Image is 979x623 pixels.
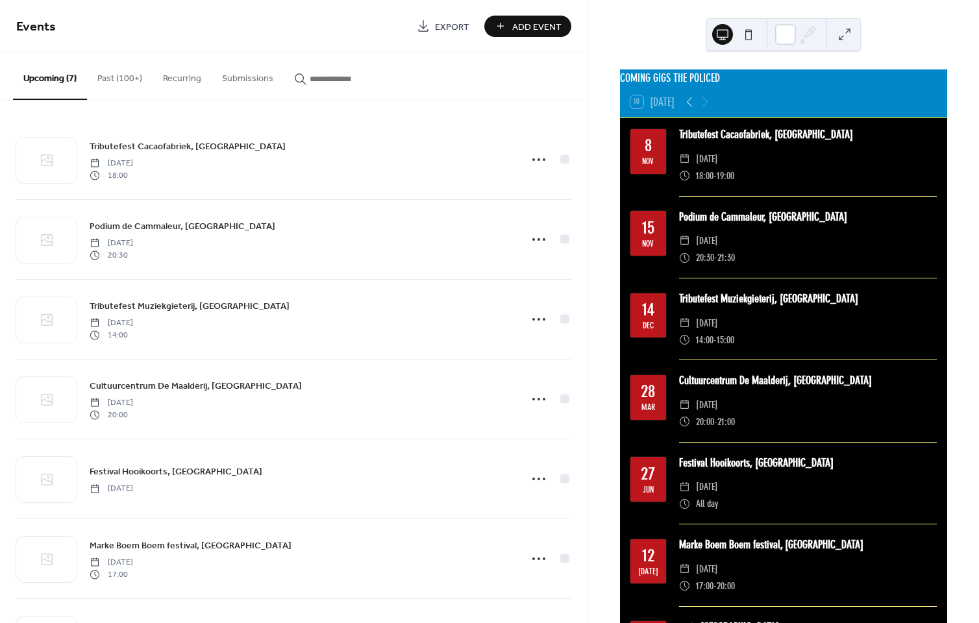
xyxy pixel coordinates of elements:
[641,382,655,400] div: 28
[90,539,291,553] span: Marke Boem Boem festival, [GEOGRAPHIC_DATA]
[696,167,713,184] span: 18:00
[696,315,718,332] span: [DATE]
[642,239,654,249] div: Nov
[679,249,691,266] div: ​
[90,238,133,249] span: [DATE]
[679,151,691,167] div: ​
[87,53,153,99] button: Past (100+)
[90,409,133,421] span: 20:00
[90,158,133,169] span: [DATE]
[717,578,735,594] span: 20:00
[645,136,652,154] div: 8
[153,53,212,99] button: Recurring
[90,139,286,154] a: Tributefest Cacaofabriek, [GEOGRAPHIC_DATA]
[679,332,691,348] div: ​
[16,14,56,40] span: Events
[679,495,691,512] div: ​
[90,538,291,553] a: Marke Boem Boem festival, [GEOGRAPHIC_DATA]
[90,249,133,261] span: 20:30
[679,290,937,307] div: Tributefest Muziekgieterij, [GEOGRAPHIC_DATA]
[679,126,937,143] div: Tributefest Cacaofabriek, [GEOGRAPHIC_DATA]
[696,413,714,430] span: 20:00
[642,300,654,319] div: 14
[679,578,691,594] div: ​
[679,536,937,553] div: Marke Boem Boem festival, [GEOGRAPHIC_DATA]
[512,20,562,34] span: Add Event
[679,372,937,389] div: Cultuurcentrum De Maalderij, [GEOGRAPHIC_DATA]
[90,568,133,580] span: 17:00
[643,321,654,330] div: Dec
[714,413,717,430] span: -
[696,332,713,348] span: 14:00
[679,397,691,413] div: ​
[642,219,654,237] div: 15
[696,232,718,249] span: [DATE]
[696,249,714,266] span: 20:30
[90,483,133,495] span: [DATE]
[13,53,87,100] button: Upcoming (7)
[641,465,655,483] div: 27
[713,167,717,184] span: -
[713,332,717,348] span: -
[679,478,691,495] div: ​
[90,465,262,479] span: Festival Hooikoorts, [GEOGRAPHIC_DATA]
[90,317,133,329] span: [DATE]
[90,378,302,393] a: Cultuurcentrum De Maalderij, [GEOGRAPHIC_DATA]
[696,151,718,167] span: [DATE]
[643,485,654,495] div: Jun
[90,219,275,234] a: Podium de Cammaleur, [GEOGRAPHIC_DATA]
[679,454,937,471] div: Festival Hooikoorts, [GEOGRAPHIC_DATA]
[696,495,718,512] span: All day
[90,329,133,341] span: 14:00
[717,167,734,184] span: 19:00
[696,478,718,495] span: [DATE]
[717,332,734,348] span: 15:00
[642,546,654,565] div: 12
[212,53,284,99] button: Submissions
[717,249,735,266] span: 21:30
[679,315,691,332] div: ​
[90,557,133,568] span: [DATE]
[696,397,718,413] span: [DATE]
[679,561,691,578] div: ​
[696,561,718,578] span: [DATE]
[713,578,717,594] span: -
[407,16,479,37] a: Export
[679,167,691,184] div: ​
[90,300,290,313] span: Tributefest Muziekgieterij, [GEOGRAPHIC_DATA]
[679,232,691,249] div: ​
[484,16,571,37] button: Add Event
[90,380,302,393] span: Cultuurcentrum De Maalderij, [GEOGRAPHIC_DATA]
[620,69,947,86] div: COMING GIGS THE POLICED
[90,397,133,409] span: [DATE]
[714,249,717,266] span: -
[641,403,655,412] div: Mar
[679,413,691,430] div: ​
[90,169,133,181] span: 18:00
[435,20,469,34] span: Export
[642,157,654,166] div: Nov
[638,567,658,576] div: [DATE]
[696,578,713,594] span: 17:00
[90,220,275,234] span: Podium de Cammaleur, [GEOGRAPHIC_DATA]
[679,208,937,225] div: Podium de Cammaleur, [GEOGRAPHIC_DATA]
[717,413,735,430] span: 21:00
[90,299,290,313] a: Tributefest Muziekgieterij, [GEOGRAPHIC_DATA]
[90,464,262,479] a: Festival Hooikoorts, [GEOGRAPHIC_DATA]
[90,140,286,154] span: Tributefest Cacaofabriek, [GEOGRAPHIC_DATA]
